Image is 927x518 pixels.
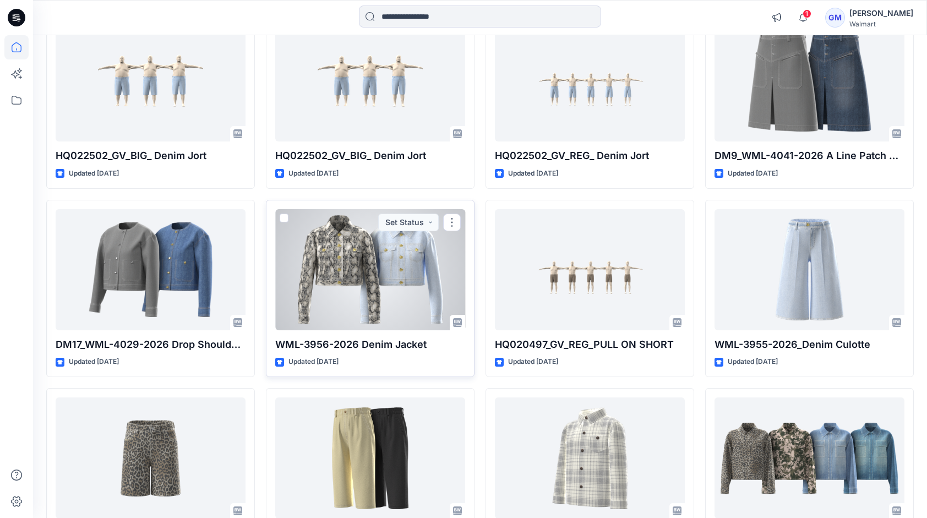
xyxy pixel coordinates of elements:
p: HQ022502_GV_BIG_ Denim Jort [275,148,465,163]
p: Updated [DATE] [728,356,778,368]
p: Updated [DATE] [69,168,119,179]
p: DM9_WML-4041-2026 A Line Patch Pckt Midi Skirt [715,148,904,163]
p: Updated [DATE] [508,168,558,179]
p: Updated [DATE] [69,356,119,368]
div: GM [825,8,845,28]
a: WML-3956-2026 Denim Jacket [275,209,465,330]
span: 1 [803,9,811,18]
a: DM17_WML-4029-2026 Drop Shoulder Denim Lady Jacket [56,209,246,330]
a: DM9_WML-4041-2026 A Line Patch Pckt Midi Skirt [715,20,904,141]
div: [PERSON_NAME] [849,7,913,20]
p: Updated [DATE] [728,168,778,179]
a: HQ020497_GV_REG_PULL ON SHORT [495,209,685,330]
p: HQ022502_GV_BIG_ Denim Jort [56,148,246,163]
p: Updated [DATE] [508,356,558,368]
p: WML-3955-2026_Denim Culotte [715,337,904,352]
a: HQ022502_GV_BIG_ Denim Jort [56,20,246,141]
p: Updated [DATE] [288,356,339,368]
p: Updated [DATE] [288,168,339,179]
div: Walmart [849,20,913,28]
a: WML-3955-2026_Denim Culotte [715,209,904,330]
p: WML-3956-2026 Denim Jacket [275,337,465,352]
a: HQ022502_GV_REG_ Denim Jort [495,20,685,141]
p: DM17_WML-4029-2026 Drop Shoulder Denim [DEMOGRAPHIC_DATA] Jacket [56,337,246,352]
a: HQ022502_GV_BIG_ Denim Jort [275,20,465,141]
p: HQ022502_GV_REG_ Denim Jort [495,148,685,163]
p: HQ020497_GV_REG_PULL ON SHORT [495,337,685,352]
